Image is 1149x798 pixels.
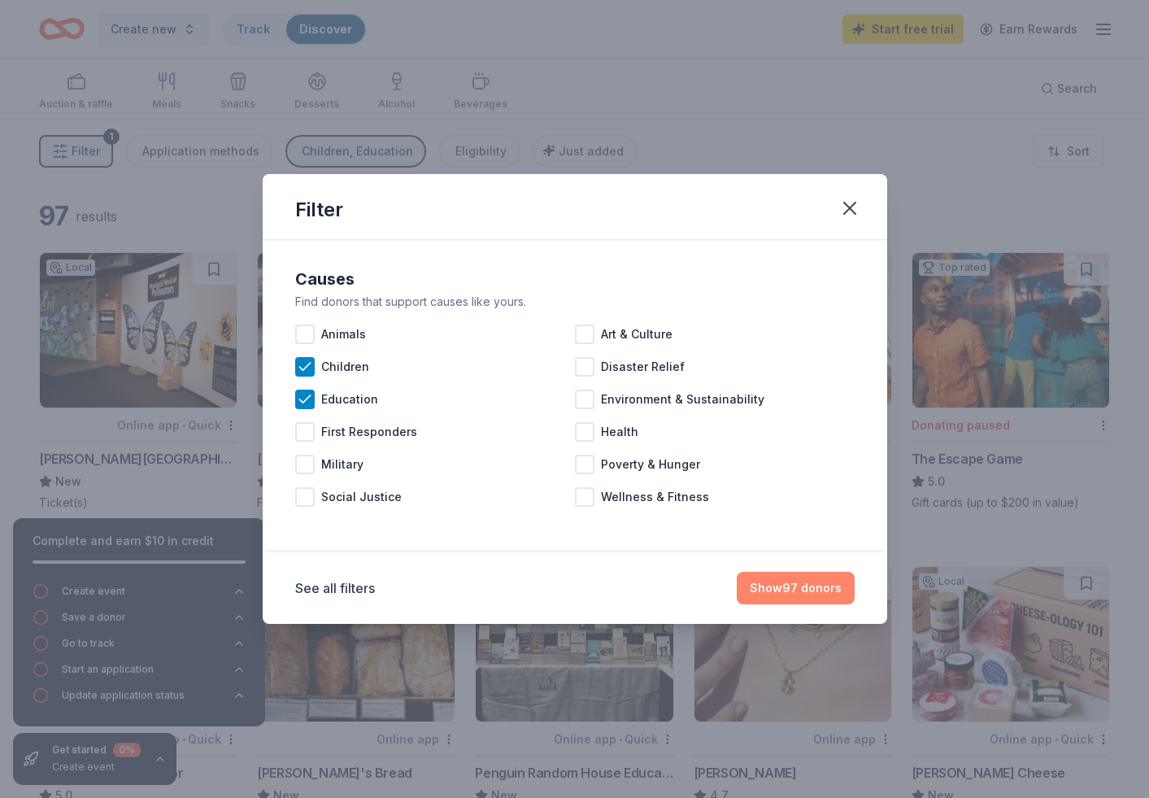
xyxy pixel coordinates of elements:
[601,325,672,344] span: Art & Culture
[601,422,638,442] span: Health
[321,422,417,442] span: First Responders
[601,455,700,474] span: Poverty & Hunger
[321,487,402,507] span: Social Justice
[295,197,343,223] div: Filter
[321,455,363,474] span: Military
[295,266,855,292] div: Causes
[321,357,369,377] span: Children
[321,325,366,344] span: Animals
[295,292,855,312] div: Find donors that support causes like yours.
[737,572,855,604] button: Show97 donors
[321,390,378,409] span: Education
[295,578,375,598] button: See all filters
[601,357,685,377] span: Disaster Relief
[601,487,709,507] span: Wellness & Fitness
[601,390,764,409] span: Environment & Sustainability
